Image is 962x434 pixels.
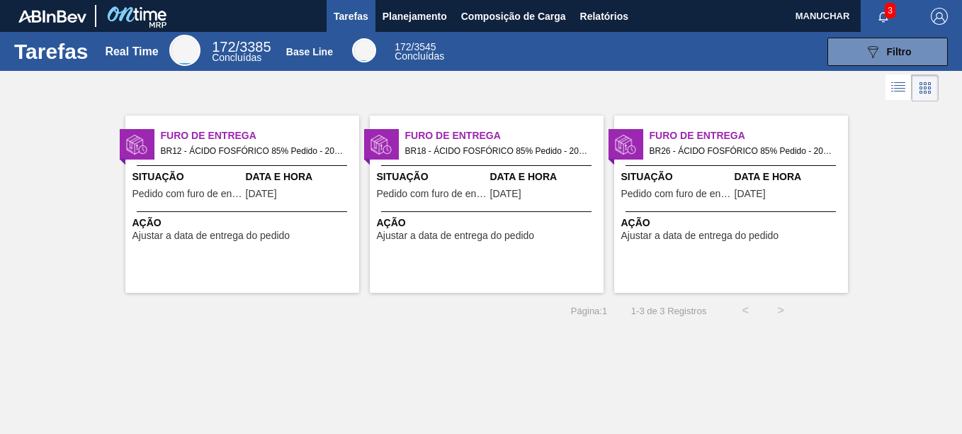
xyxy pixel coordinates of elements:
[628,306,706,316] span: 1 - 3 de 3 Registros
[395,41,411,52] span: 172
[763,293,798,328] button: >
[621,189,731,199] span: Pedido com furo de entrega
[352,38,376,62] div: Base Line
[395,41,436,52] span: / 3545
[370,134,392,155] img: status
[383,8,447,25] span: Planejamento
[377,169,487,184] span: Situação
[887,46,912,57] span: Filtro
[885,74,912,101] div: Visão em Lista
[885,3,895,18] span: 3
[580,8,628,25] span: Relatórios
[615,134,636,155] img: status
[105,45,158,58] div: Real Time
[212,52,261,63] span: Concluídas
[827,38,948,66] button: Filtro
[405,143,592,159] span: BR18 - ÁCIDO FOSFÓRICO 85% Pedido - 2002388
[334,8,368,25] span: Tarefas
[650,143,837,159] span: BR26 - ÁCIDO FOSFÓRICO 85% Pedido - 2006748
[377,189,487,199] span: Pedido com furo de entrega
[861,6,906,26] button: Notificações
[621,230,779,241] span: Ajustar a data de entrega do pedido
[735,169,844,184] span: Data e Hora
[395,43,444,61] div: Base Line
[132,216,356,230] span: Ação
[212,39,235,55] span: 172
[132,189,242,199] span: Pedido com furo de entrega
[728,293,763,328] button: <
[132,169,242,184] span: Situação
[126,134,147,155] img: status
[912,74,939,101] div: Visão em Cards
[377,230,535,241] span: Ajustar a data de entrega do pedido
[246,189,277,199] span: 25/08/2025,
[132,230,290,241] span: Ajustar a data de entrega do pedido
[377,216,600,230] span: Ação
[161,143,348,159] span: BR12 - ÁCIDO FOSFÓRICO 85% Pedido - 2006750
[169,35,200,66] div: Real Time
[246,169,356,184] span: Data e Hora
[931,8,948,25] img: Logout
[212,39,271,55] span: / 3385
[286,46,333,57] div: Base Line
[650,128,848,143] span: Furo de Entrega
[14,43,89,60] h1: Tarefas
[212,41,271,62] div: Real Time
[161,128,359,143] span: Furo de Entrega
[621,216,844,230] span: Ação
[735,189,766,199] span: 25/08/2025,
[571,306,607,316] span: Página : 1
[395,50,444,62] span: Concluídas
[490,189,521,199] span: 21/08/2025,
[405,128,604,143] span: Furo de Entrega
[461,8,566,25] span: Composição de Carga
[490,169,600,184] span: Data e Hora
[621,169,731,184] span: Situação
[18,10,86,23] img: TNhmsLtSVTkK8tSr43FrP2fwEKptu5GPRR3wAAAABJRU5ErkJggg==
